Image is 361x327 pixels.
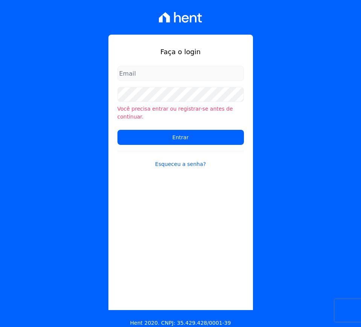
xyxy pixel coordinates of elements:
p: Hent 2020. CNPJ: 35.429.428/0001-39 [130,319,231,327]
h1: Faça o login [117,47,244,57]
input: Email [117,66,244,81]
li: Você precisa entrar ou registrar-se antes de continuar. [117,105,244,121]
input: Entrar [117,130,244,145]
a: Esqueceu a senha? [117,151,244,168]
